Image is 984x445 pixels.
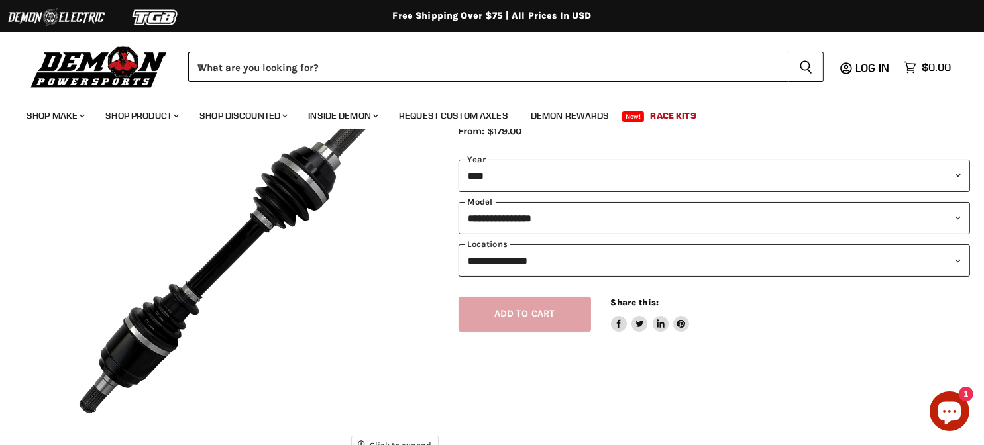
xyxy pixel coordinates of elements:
[611,297,659,307] span: Share this:
[17,102,93,129] a: Shop Make
[95,102,187,129] a: Shop Product
[459,244,971,277] select: keys
[298,102,386,129] a: Inside Demon
[641,102,706,129] a: Race Kits
[389,102,518,129] a: Request Custom Axles
[521,102,620,129] a: Demon Rewards
[7,5,106,30] img: Demon Electric Logo 2
[855,61,889,74] span: Log in
[611,297,690,332] aside: Share this:
[17,97,948,129] ul: Main menu
[926,391,973,434] inbox-online-store-chat: Shopify online store chat
[922,61,951,74] span: $0.00
[27,43,172,90] img: Demon Powersports
[897,58,957,77] a: $0.00
[459,125,522,137] span: From: $179.00
[849,62,897,74] a: Log in
[789,52,824,82] button: Search
[190,102,296,129] a: Shop Discounted
[459,160,971,192] select: year
[106,5,205,30] img: TGB Logo 2
[459,202,971,234] select: modal-name
[188,52,824,82] form: Product
[622,111,645,122] span: New!
[188,52,789,82] input: When autocomplete results are available use up and down arrows to review and enter to select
